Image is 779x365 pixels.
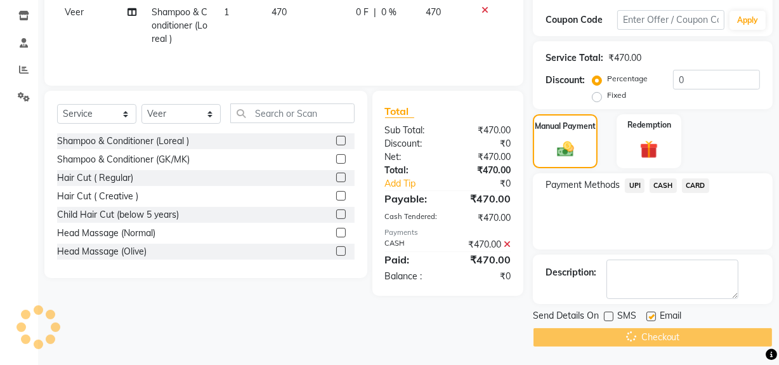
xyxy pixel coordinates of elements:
[57,190,138,203] div: Hair Cut ( Creative )
[426,6,441,18] span: 470
[627,119,671,131] label: Redemption
[535,121,596,132] label: Manual Payment
[634,138,664,161] img: _gift.svg
[682,178,709,193] span: CARD
[356,6,369,19] span: 0 F
[546,178,620,192] span: Payment Methods
[376,177,460,190] a: Add Tip
[448,211,520,225] div: ₹470.00
[650,178,677,193] span: CASH
[376,191,448,206] div: Payable:
[617,309,636,325] span: SMS
[448,238,520,251] div: ₹470.00
[381,6,396,19] span: 0 %
[376,124,448,137] div: Sub Total:
[57,245,147,258] div: Head Massage (Olive)
[57,227,155,240] div: Head Massage (Normal)
[607,73,648,84] label: Percentage
[376,150,448,164] div: Net:
[376,137,448,150] div: Discount:
[65,6,84,18] span: Veer
[376,270,448,283] div: Balance :
[376,164,448,177] div: Total:
[607,90,626,101] label: Fixed
[608,51,641,65] div: ₹470.00
[448,191,520,206] div: ₹470.00
[448,164,520,177] div: ₹470.00
[376,211,448,225] div: Cash Tendered:
[272,6,287,18] span: 470
[448,252,520,267] div: ₹470.00
[546,74,585,87] div: Discount:
[460,177,520,190] div: ₹0
[660,309,681,325] span: Email
[533,309,599,325] span: Send Details On
[57,135,189,148] div: Shampoo & Conditioner (Loreal )
[152,6,207,44] span: Shampoo & Conditioner (Loreal )
[57,153,190,166] div: Shampoo & Conditioner (GK/MK)
[376,238,448,251] div: CASH
[374,6,376,19] span: |
[57,171,133,185] div: Hair Cut ( Regular)
[625,178,645,193] span: UPI
[448,137,520,150] div: ₹0
[57,208,179,222] div: Child Hair Cut (below 5 years)
[617,10,724,30] input: Enter Offer / Coupon Code
[730,11,766,30] button: Apply
[385,227,511,238] div: Payments
[448,270,520,283] div: ₹0
[385,105,414,118] span: Total
[230,103,355,123] input: Search or Scan
[448,150,520,164] div: ₹470.00
[546,266,596,279] div: Description:
[552,140,579,159] img: _cash.svg
[448,124,520,137] div: ₹470.00
[224,6,229,18] span: 1
[376,252,448,267] div: Paid:
[546,13,617,27] div: Coupon Code
[546,51,603,65] div: Service Total:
